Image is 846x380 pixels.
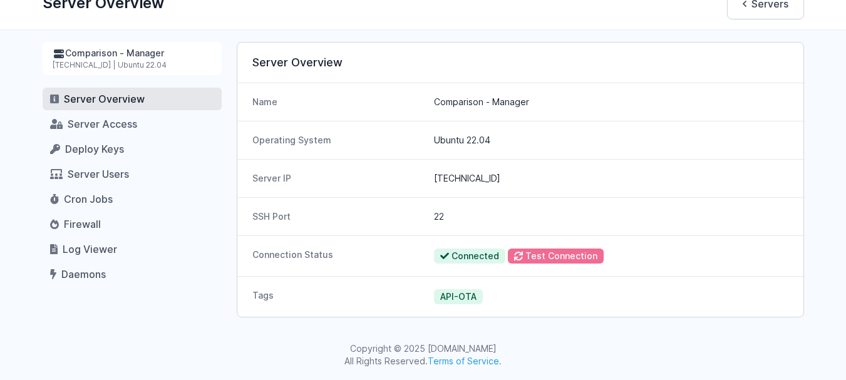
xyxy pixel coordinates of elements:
span: Connected [434,249,505,264]
dt: Operating System [252,134,425,146]
a: Daemons [43,263,222,285]
span: Cron Jobs [64,193,113,205]
a: Server Access [43,113,222,135]
div: Comparison - Manager [53,47,212,60]
span: Log Viewer [63,243,117,255]
a: Terms of Service [428,356,499,366]
span: Daemons [61,268,106,280]
dd: Ubuntu 22.04 [434,134,788,146]
a: Cron Jobs [43,188,222,210]
dt: Connection Status [252,249,425,264]
button: Test Connection [508,249,604,264]
span: Server Users [68,168,129,180]
dd: Comparison - Manager [434,96,788,108]
span: API-OTA [434,289,483,304]
span: Deploy Keys [65,143,124,155]
dt: Tags [252,289,425,304]
a: Server Overview [43,88,222,110]
dd: [TECHNICAL_ID] [434,172,788,185]
a: Server Users [43,163,222,185]
span: Server Overview [64,93,145,105]
a: Log Viewer [43,238,222,260]
div: [TECHNICAL_ID] | Ubuntu 22.04 [53,60,212,70]
dd: 22 [434,210,788,223]
a: Firewall [43,213,222,235]
a: Deploy Keys [43,138,222,160]
dt: Name [252,96,425,108]
span: Server Access [68,118,137,130]
dt: Server IP [252,172,425,185]
span: Firewall [64,218,101,230]
h3: Server Overview [252,55,788,70]
dt: SSH Port [252,210,425,223]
